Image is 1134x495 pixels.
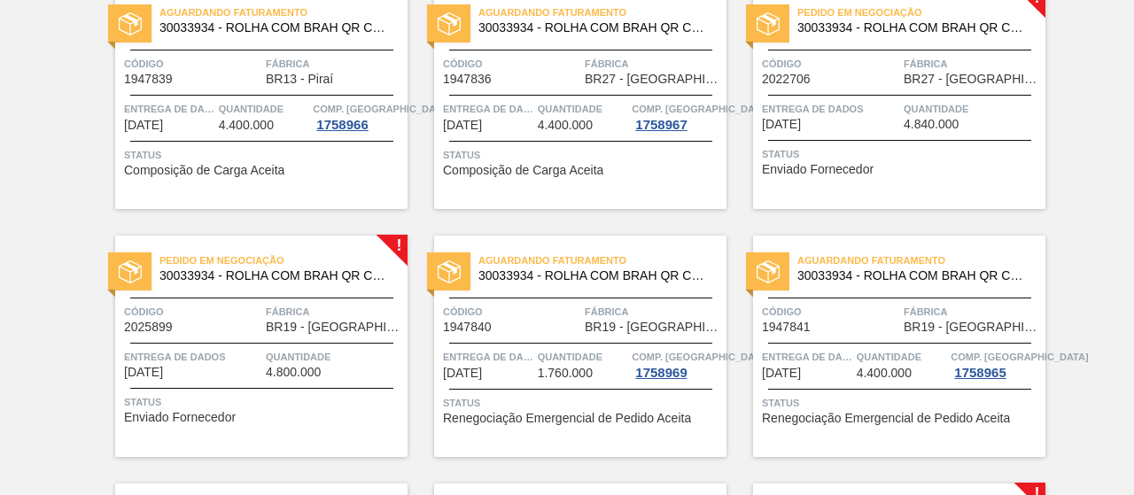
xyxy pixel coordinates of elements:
span: Entrega de dados [762,100,899,118]
font: [DATE] [762,366,801,380]
font: 2025899 [124,320,173,334]
span: Código [443,55,580,73]
font: 30033934 - ROLHA COM BRAH QR CODE 021CX105 [797,268,1099,282]
font: Renegociação Emergencial de Pedido Aceita [443,411,691,425]
font: BR19 - [GEOGRAPHIC_DATA] [585,320,756,334]
font: Quantidade [538,352,602,362]
font: BR27 - [GEOGRAPHIC_DATA] [585,72,756,86]
font: Comp. [GEOGRAPHIC_DATA] [313,104,450,114]
font: Enviado Fornecedor [762,162,874,176]
span: 30033934 - ROLHA COM BRAH QR CODE 021CX105 [478,269,712,282]
span: 4.800.000 [266,366,321,379]
span: Código [443,303,580,321]
span: Aguardando Faturamento [478,4,726,21]
font: Entrega de dados [124,352,226,362]
span: 4.400.000 [538,119,593,132]
img: status [119,12,142,35]
span: Composição de Carga Aceita [124,164,284,177]
font: 1947841 [762,320,811,334]
span: Fábrica [266,55,403,73]
font: Aguardando Faturamento [797,255,945,266]
span: BR27 - Nova Minas [904,73,1041,86]
span: Entrega de dados [443,348,533,366]
font: 30033934 - ROLHA COM BRAH QR CODE 021CX105 [797,20,1099,35]
font: 30033934 - ROLHA COM BRAH QR CODE 021CX105 [159,20,462,35]
span: Quantidade [538,100,628,118]
font: Aguardando Faturamento [478,255,626,266]
span: Fábrica [904,55,1041,73]
span: Aguardando Faturamento [159,4,408,21]
span: BR19 - Nova Rio [266,321,403,334]
font: Aguardando Faturamento [478,7,626,18]
span: Quantidade [219,100,309,118]
a: Comp. [GEOGRAPHIC_DATA]1758969 [632,348,722,380]
span: 11/09/2025 [124,366,163,379]
font: Status [443,150,480,160]
a: !statusPedido em Negociação30033934 - ROLHA COM BRAH QR CODE 021CX105Código2025899FábricaBR19 - [... [89,236,408,457]
span: Fábrica [585,303,722,321]
font: BR27 - [GEOGRAPHIC_DATA] [904,72,1075,86]
span: Código [124,303,261,321]
span: Comp. Carga [632,348,769,366]
font: [DATE] [443,366,482,380]
span: Pedido em Negociação [159,251,408,269]
font: Quantidade [219,104,283,114]
font: Fábrica [266,306,310,317]
a: statusAguardando Faturamento30033934 - ROLHA COM BRAH QR CODE 021CX105Código1947841FábricaBR19 - ... [726,236,1045,457]
img: status [757,12,780,35]
span: Comp. Carga [313,100,450,118]
font: Código [443,306,483,317]
span: 30033934 - ROLHA COM BRAH QR CODE 021CX105 [159,269,393,282]
font: BR19 - [GEOGRAPHIC_DATA] [266,320,437,334]
span: Código [762,303,899,321]
span: Código [124,55,261,73]
font: Código [443,58,483,69]
span: Aguardando Faturamento [797,251,1045,269]
span: Quantidade [904,100,1041,118]
span: 1.760.000 [538,367,593,380]
span: Status [443,146,722,164]
font: 1758967 [635,117,687,132]
font: 4.400.000 [857,366,912,380]
span: Fábrica [266,303,403,321]
span: Status [762,145,1041,163]
font: Pedido em Negociação [797,7,922,18]
font: [DATE] [124,118,163,132]
font: Código [762,58,802,69]
font: BR19 - [GEOGRAPHIC_DATA] [904,320,1075,334]
font: [DATE] [124,365,163,379]
font: 1947840 [443,320,492,334]
a: Comp. [GEOGRAPHIC_DATA]1758965 [951,348,1041,380]
font: Pedido em Negociação [159,255,284,266]
font: 4.840.000 [904,117,959,131]
span: Quantidade [857,348,947,366]
font: 30033934 - ROLHA COM BRAH QR CODE 021CX105 [478,20,781,35]
a: statusAguardando Faturamento30033934 - ROLHA COM BRAH QR CODE 021CX105Código1947840FábricaBR19 - ... [408,236,726,457]
font: Comp. [GEOGRAPHIC_DATA] [951,352,1088,362]
font: Composição de Carga Aceita [443,163,603,177]
span: Status [762,394,1041,412]
font: Fábrica [904,306,948,317]
span: Entrega de dados [124,348,261,366]
span: 30033934 - ROLHA COM BRAH QR CODE 021CX105 [478,21,712,35]
span: 1947841 [762,321,811,334]
font: Status [124,150,161,160]
span: 30033934 - ROLHA COM BRAH QR CODE 021CX105 [159,21,393,35]
img: status [438,260,461,283]
font: 30033934 - ROLHA COM BRAH QR CODE 021CX105 [478,268,781,282]
font: Enviado Fornecedor [124,410,236,424]
img: status [438,12,461,35]
span: Comp. Carga [951,348,1088,366]
font: Entrega de dados [762,352,864,362]
span: Comp. Carga [632,100,769,118]
span: 4.840.000 [904,118,959,131]
img: status [119,260,142,283]
span: BR13 - Piraí [266,73,333,86]
span: Fábrica [904,303,1041,321]
font: Status [124,397,161,407]
font: Fábrica [585,306,629,317]
font: 1758966 [316,117,368,132]
span: Composição de Carga Aceita [443,164,603,177]
font: Comp. [GEOGRAPHIC_DATA] [632,352,769,362]
span: BR19 - Nova Rio [904,321,1041,334]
